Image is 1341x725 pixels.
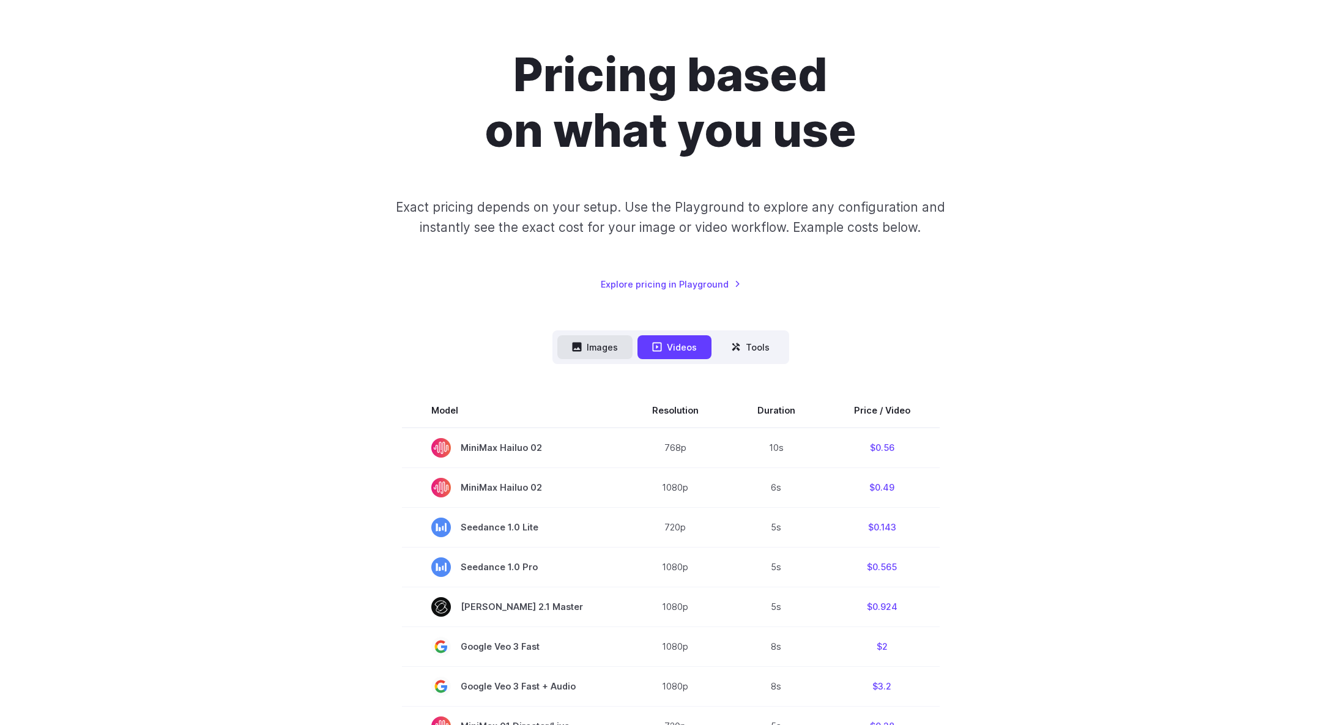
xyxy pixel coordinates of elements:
td: 10s [728,428,825,468]
td: 8s [728,626,825,666]
th: Resolution [623,393,728,428]
td: 720p [623,507,728,547]
a: Explore pricing in Playground [601,277,741,291]
th: Model [402,393,623,428]
td: $0.56 [825,428,940,468]
td: $0.924 [825,587,940,626]
span: Google Veo 3 Fast [431,637,593,656]
th: Duration [728,393,825,428]
td: 1080p [623,666,728,706]
td: 5s [728,547,825,587]
span: MiniMax Hailuo 02 [431,438,593,458]
span: [PERSON_NAME] 2.1 Master [431,597,593,617]
td: 768p [623,428,728,468]
td: 1080p [623,547,728,587]
span: MiniMax Hailuo 02 [431,478,593,497]
td: 5s [728,587,825,626]
td: 1080p [623,626,728,666]
button: Images [557,335,633,359]
span: Seedance 1.0 Lite [431,518,593,537]
th: Price / Video [825,393,940,428]
td: 5s [728,507,825,547]
td: 6s [728,467,825,507]
td: 1080p [623,587,728,626]
button: Tools [716,335,784,359]
button: Videos [637,335,711,359]
td: $3.2 [825,666,940,706]
p: Exact pricing depends on your setup. Use the Playground to explore any configuration and instantl... [373,197,968,238]
td: $0.49 [825,467,940,507]
td: $0.143 [825,507,940,547]
td: 1080p [623,467,728,507]
h1: Pricing based on what you use [330,46,1011,158]
td: 8s [728,666,825,706]
td: $0.565 [825,547,940,587]
span: Seedance 1.0 Pro [431,557,593,577]
span: Google Veo 3 Fast + Audio [431,677,593,696]
td: $2 [825,626,940,666]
